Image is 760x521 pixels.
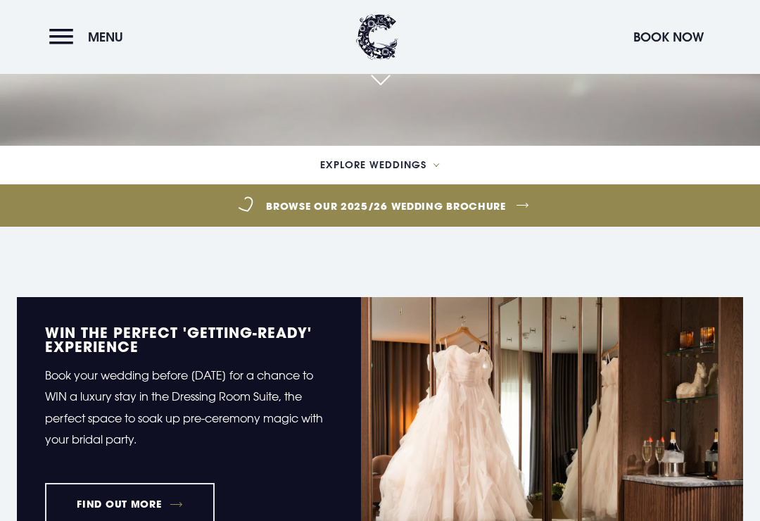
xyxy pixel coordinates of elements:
[320,160,426,170] span: Explore Weddings
[626,22,711,52] button: Book Now
[49,22,130,52] button: Menu
[88,29,123,45] span: Menu
[356,14,398,60] img: Clandeboye Lodge
[45,325,333,353] h5: WIN the perfect 'Getting-Ready' experience
[45,365,333,451] p: Book your wedding before [DATE] for a chance to WIN a luxury stay in the Dressing Room Suite, the...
